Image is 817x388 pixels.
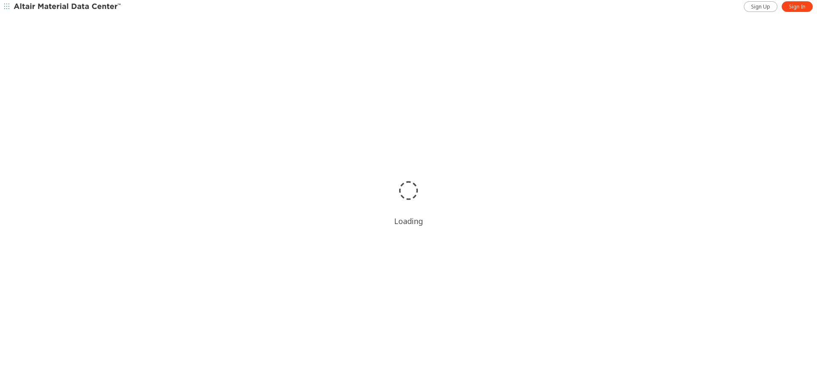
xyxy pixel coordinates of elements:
[782,1,813,12] a: Sign In
[394,216,423,226] div: Loading
[14,3,122,11] img: Altair Material Data Center
[744,1,777,12] a: Sign Up
[789,3,806,10] span: Sign In
[751,3,770,10] span: Sign Up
